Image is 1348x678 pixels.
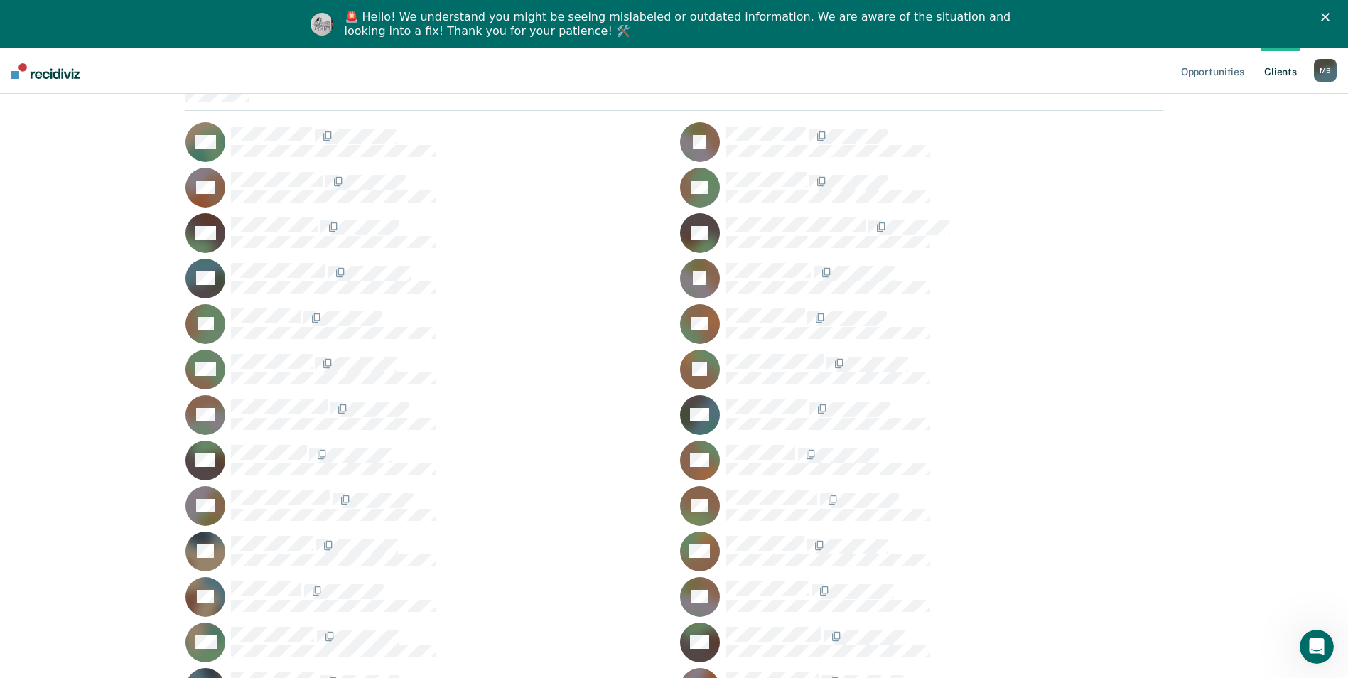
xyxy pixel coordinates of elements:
div: M B [1314,59,1337,82]
a: Opportunities [1178,48,1247,94]
a: Clients [1261,48,1300,94]
img: Recidiviz [11,63,80,79]
div: 🚨 Hello! We understand you might be seeing mislabeled or outdated information. We are aware of th... [345,10,1015,38]
img: Profile image for Kim [311,13,333,36]
iframe: Intercom live chat [1300,630,1334,664]
button: MB [1314,59,1337,82]
div: Close [1321,13,1335,21]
